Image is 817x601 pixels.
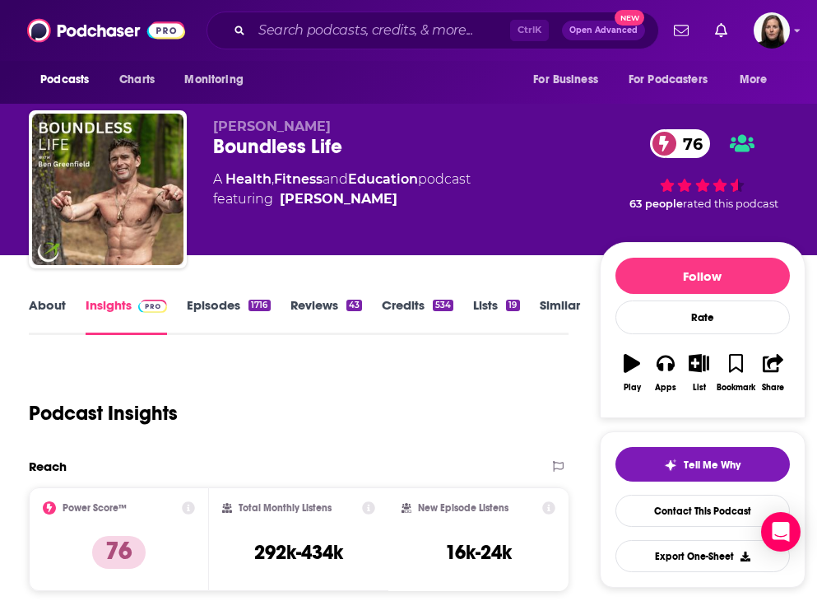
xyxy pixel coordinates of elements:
button: Follow [615,258,790,294]
a: Lists19 [473,297,519,335]
button: List [682,343,716,403]
div: Open Intercom Messenger [761,512,801,552]
h2: New Episode Listens [418,502,508,514]
button: open menu [522,64,619,96]
div: List [693,383,706,393]
button: open menu [173,64,264,96]
span: [PERSON_NAME] [213,119,331,134]
button: Share [756,343,790,403]
button: Open AdvancedNew [562,21,645,40]
a: About [29,297,66,335]
a: InsightsPodchaser Pro [86,297,167,335]
div: 43 [346,300,362,311]
button: Apps [648,343,682,403]
span: , [272,171,274,187]
div: Bookmark [717,383,755,393]
h2: Power Score™ [63,502,127,514]
a: Credits534 [382,297,453,335]
h2: Total Monthly Listens [239,502,332,514]
img: Podchaser Pro [138,300,167,313]
span: New [615,10,644,26]
button: tell me why sparkleTell Me Why [615,447,790,482]
img: tell me why sparkle [664,459,677,472]
span: Ctrl K [510,20,549,41]
span: Logged in as BevCat3 [754,12,790,49]
div: Apps [655,383,676,393]
div: Rate [615,300,790,334]
span: Monitoring [184,68,243,91]
img: User Profile [754,12,790,49]
a: Show notifications dropdown [667,16,695,44]
h3: 16k-24k [445,540,512,565]
div: Search podcasts, credits, & more... [207,12,659,49]
button: Export One-Sheet [615,540,790,572]
a: Reviews43 [290,297,362,335]
span: 63 people [629,198,683,210]
a: Similar [540,297,580,335]
p: 76 [92,536,146,569]
a: Fitness [274,171,323,187]
img: Boundless Life [32,114,183,265]
h2: Reach [29,459,67,474]
a: Contact This Podcast [615,495,790,527]
div: 19 [506,300,519,311]
a: Health [225,171,272,187]
img: Podchaser - Follow, Share and Rate Podcasts [27,15,185,46]
span: Open Advanced [569,26,638,35]
input: Search podcasts, credits, & more... [252,17,510,44]
div: Share [762,383,784,393]
div: A podcast [213,170,471,209]
a: Education [348,171,418,187]
button: open menu [29,64,110,96]
span: rated this podcast [683,198,778,210]
button: open menu [618,64,731,96]
div: [PERSON_NAME] [280,189,397,209]
button: Bookmark [716,343,756,403]
button: Play [615,343,649,403]
span: For Podcasters [629,68,708,91]
div: Play [624,383,641,393]
a: Show notifications dropdown [708,16,734,44]
button: open menu [728,64,788,96]
span: 76 [666,129,711,158]
button: Show profile menu [754,12,790,49]
a: Charts [109,64,165,96]
a: Episodes1716 [187,297,270,335]
span: Charts [119,68,155,91]
span: Tell Me Why [684,459,740,472]
span: Podcasts [40,68,89,91]
a: 76 [650,129,711,158]
h3: 292k-434k [254,540,343,565]
span: and [323,171,348,187]
h1: Podcast Insights [29,401,178,426]
span: For Business [533,68,598,91]
div: 1716 [248,300,270,311]
span: featuring [213,189,471,209]
span: More [740,68,768,91]
div: 534 [433,300,453,311]
div: 76 63 peoplerated this podcast [600,119,805,221]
